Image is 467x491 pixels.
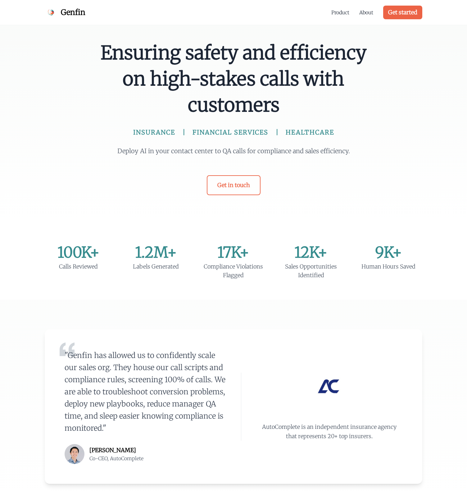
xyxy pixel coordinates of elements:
p: AutoComplete is an independent insurance agency that represents 20+ top insurers. [260,422,399,441]
span: Genfin [61,7,85,17]
div: Labels Generated [122,262,190,271]
div: Human Hours Saved [355,262,422,271]
div: 1.2M+ [122,245,190,260]
a: Get in touch [207,175,261,195]
blockquote: "Genfin has allowed us to confidently scale our sales org. They house our call scripts and compli... [65,349,226,434]
span: HEALTHCARE [286,128,334,137]
p: Co-CEO, AutoComplete [89,455,143,462]
img: AutoComplete.io [315,373,344,402]
span: | [183,128,185,137]
a: Product [331,9,349,16]
span: | [276,128,278,137]
div: Sales Opportunities Identified [277,262,345,280]
span: Ensuring safety and efficiency on high-stakes calls with customers [99,40,368,118]
p: [PERSON_NAME] [89,446,143,455]
div: 100K+ [45,245,112,260]
p: Deploy AI in your contact center to QA calls for compliance and sales efficiency. [114,147,353,155]
a: Get started [383,6,422,19]
div: Calls Reviewed [45,262,112,271]
img: Quote [60,342,75,357]
img: Jeff Pang [65,444,84,464]
a: About [359,9,373,16]
div: 9K+ [355,245,422,260]
div: 17K+ [200,245,267,260]
span: INSURANCE [133,128,175,137]
span: FINANCIAL SERVICES [193,128,268,137]
img: Genfin Logo [45,6,57,19]
div: Compliance Violations Flagged [200,262,267,280]
a: Genfin [45,6,85,19]
div: 12K+ [277,245,345,260]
